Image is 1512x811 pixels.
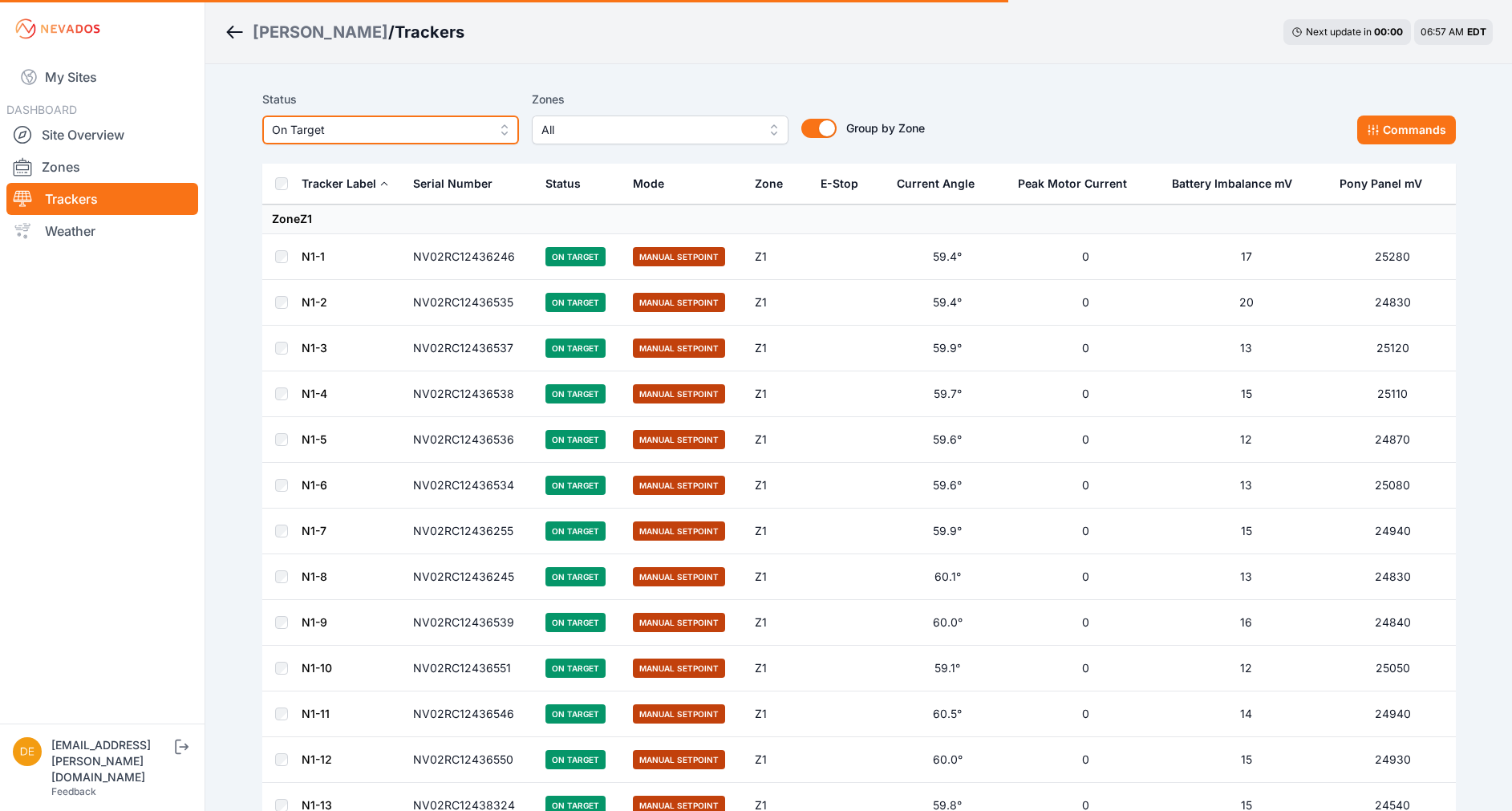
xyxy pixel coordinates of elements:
button: Current Angle [897,164,987,203]
td: 24830 [1330,280,1456,326]
a: N1-8 [302,570,327,583]
a: [PERSON_NAME] [253,21,388,43]
td: 0 [1008,646,1163,691]
td: 0 [1008,280,1163,326]
button: Pony Panel mV [1340,164,1435,203]
td: NV02RC12436538 [403,371,537,417]
div: Serial Number [413,176,493,192]
a: N1-3 [302,341,327,355]
td: 0 [1008,463,1163,509]
span: On Target [545,476,606,495]
td: Z1 [745,280,811,326]
button: E-Stop [821,164,871,203]
td: Z1 [745,737,811,783]
div: Current Angle [897,176,975,192]
td: 0 [1008,691,1163,737]
div: Battery Imbalance mV [1172,176,1292,192]
td: 13 [1162,554,1329,600]
div: Zone [755,176,783,192]
td: NV02RC12436245 [403,554,537,600]
button: Battery Imbalance mV [1172,164,1305,203]
a: My Sites [6,58,198,96]
td: 0 [1008,737,1163,783]
td: Z1 [745,234,811,280]
span: Manual Setpoint [633,339,725,358]
a: N1-9 [302,615,327,629]
td: 59.9° [887,509,1007,554]
td: 59.1° [887,646,1007,691]
div: Mode [633,176,664,192]
td: NV02RC12436246 [403,234,537,280]
a: N1-7 [302,524,326,537]
td: NV02RC12436551 [403,646,537,691]
a: N1-4 [302,387,327,400]
span: Manual Setpoint [633,704,725,724]
a: N1-12 [302,752,332,766]
span: Manual Setpoint [633,613,725,632]
button: On Target [262,116,519,144]
td: 15 [1162,737,1329,783]
td: 12 [1162,417,1329,463]
td: 15 [1162,371,1329,417]
td: Z1 [745,326,811,371]
span: On Target [545,567,606,586]
td: 60.5° [887,691,1007,737]
span: Manual Setpoint [633,659,725,678]
a: N1-1 [302,249,325,263]
span: Manual Setpoint [633,247,725,266]
td: 0 [1008,417,1163,463]
a: N1-6 [302,478,327,492]
td: 59.4° [887,280,1007,326]
button: Serial Number [413,164,505,203]
td: NV02RC12436539 [403,600,537,646]
nav: Breadcrumb [225,11,464,53]
td: Z1 [745,600,811,646]
td: NV02RC12436255 [403,509,537,554]
td: 24940 [1330,691,1456,737]
button: Tracker Label [302,164,389,203]
span: EDT [1467,26,1486,38]
a: N1-2 [302,295,327,309]
span: On Target [545,521,606,541]
td: 20 [1162,280,1329,326]
img: Nevados [13,16,103,42]
td: 12 [1162,646,1329,691]
span: Manual Setpoint [633,430,725,449]
td: 24830 [1330,554,1456,600]
td: Z1 [745,509,811,554]
a: Site Overview [6,119,198,151]
td: Z1 [745,463,811,509]
button: Peak Motor Current [1018,164,1140,203]
td: 0 [1008,509,1163,554]
div: Status [545,176,581,192]
a: Feedback [51,785,96,797]
div: 00 : 00 [1374,26,1403,39]
td: 0 [1008,600,1163,646]
a: Trackers [6,183,198,215]
td: 24870 [1330,417,1456,463]
td: 0 [1008,234,1163,280]
span: On Target [545,659,606,678]
td: NV02RC12436536 [403,417,537,463]
td: NV02RC12436546 [403,691,537,737]
span: On Target [272,120,487,140]
img: devin.martin@nevados.solar [13,737,42,766]
a: Zones [6,151,198,183]
span: Manual Setpoint [633,750,725,769]
td: NV02RC12436550 [403,737,537,783]
span: Manual Setpoint [633,293,725,312]
td: Z1 [745,691,811,737]
td: 60.0° [887,737,1007,783]
span: On Target [545,339,606,358]
a: N1-5 [302,432,326,446]
span: On Target [545,613,606,632]
td: 60.0° [887,600,1007,646]
div: [EMAIL_ADDRESS][PERSON_NAME][DOMAIN_NAME] [51,737,172,785]
button: Mode [633,164,677,203]
span: / [388,21,395,43]
button: All [532,116,788,144]
td: 0 [1008,326,1163,371]
td: 24940 [1330,509,1456,554]
span: On Target [545,430,606,449]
